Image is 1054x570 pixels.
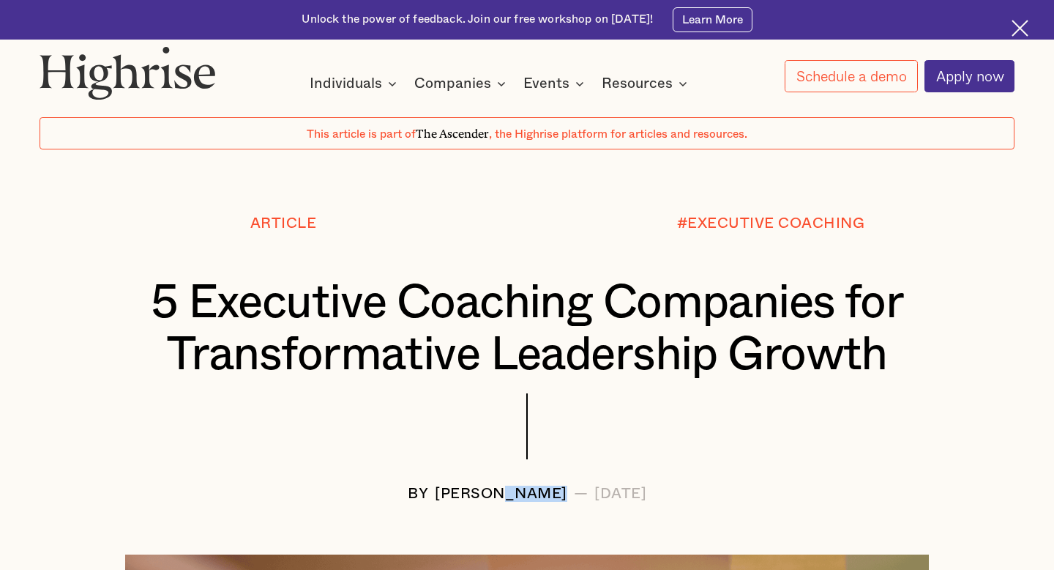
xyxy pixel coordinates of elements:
div: Individuals [310,75,382,92]
img: Cross icon [1012,20,1028,37]
div: Resources [602,75,692,92]
div: [PERSON_NAME] [435,486,567,502]
a: Apply now [924,60,1014,92]
a: Schedule a demo [785,60,917,92]
span: This article is part of [307,128,416,140]
div: Companies [414,75,510,92]
div: [DATE] [594,486,646,502]
div: Resources [602,75,673,92]
div: #EXECUTIVE COACHING [677,215,865,232]
a: Learn More [673,7,752,33]
div: Events [523,75,569,92]
div: Events [523,75,588,92]
div: Individuals [310,75,401,92]
h1: 5 Executive Coaching Companies for Transformative Leadership Growth [80,278,973,381]
div: — [574,486,588,502]
div: Unlock the power of feedback. Join our free workshop on [DATE]! [302,12,653,27]
div: BY [408,486,428,502]
span: , the Highrise platform for articles and resources. [489,128,747,140]
span: The Ascender [416,125,489,138]
div: Companies [414,75,491,92]
div: Article [250,215,317,232]
img: Highrise logo [40,46,216,100]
